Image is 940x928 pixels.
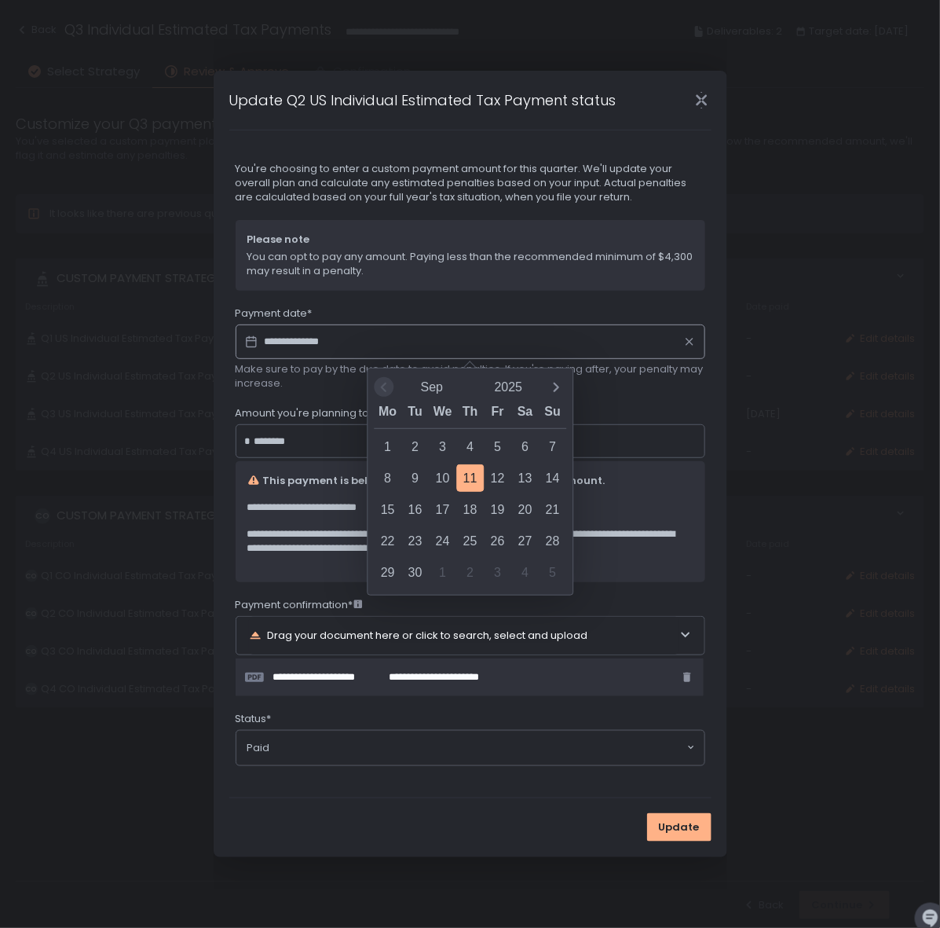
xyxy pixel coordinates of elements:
[429,464,456,492] div: 10
[539,496,566,523] div: 21
[401,401,429,428] div: Tu
[511,527,539,555] div: 27
[429,401,456,428] div: We
[484,433,511,460] div: 5
[539,433,566,460] div: 7
[456,464,484,492] div: 11
[484,464,511,492] div: 12
[539,527,566,555] div: 28
[236,712,272,726] span: Status*
[374,496,401,523] div: 15
[659,820,700,834] span: Update
[647,813,711,842] button: Update
[539,559,566,586] div: 5
[401,496,429,523] div: 16
[374,433,566,586] div: Calendar days
[511,496,539,523] div: 20
[456,527,484,555] div: 25
[539,401,566,428] div: Su
[511,464,539,492] div: 13
[511,433,539,460] div: 6
[547,377,566,397] button: Next month
[456,433,484,460] div: 4
[484,496,511,523] div: 19
[393,373,470,401] button: Open months overlay
[374,527,401,555] div: 22
[236,731,704,765] div: Search for option
[429,527,456,555] div: 24
[484,527,511,555] div: 26
[247,741,270,755] span: Paid
[511,401,539,428] div: Sa
[374,401,566,586] div: Calendar wrapper
[374,433,401,460] div: 1
[270,740,686,756] input: Search for option
[401,464,429,492] div: 9
[401,559,429,586] div: 30
[539,464,566,492] div: 14
[229,90,616,111] h1: Update Q2 US Individual Estimated Tax Payment status
[374,464,401,492] div: 8
[484,401,511,428] div: Fr
[470,373,547,401] button: Open years overlay
[401,433,429,460] div: 2
[236,598,363,612] span: Payment confirmation*
[456,559,484,586] div: 2
[236,306,313,321] span: Payment date*
[456,401,484,428] div: Th
[263,474,605,488] span: This payment is below the recommended safe harbor amount.
[247,233,693,247] span: Please note
[456,496,484,523] div: 18
[401,527,429,555] div: 23
[677,91,727,109] div: Close
[236,406,397,420] span: Amount you're planning to pay*
[374,559,401,586] div: 29
[247,250,693,278] span: You can opt to pay any amount. Paying less than the recommended minimum of $4,300 may result in a...
[429,496,456,523] div: 17
[429,433,456,460] div: 3
[236,362,705,391] span: Make sure to pay by the due date to avoid penalties. If you're paying after, your penalty may inc...
[236,325,705,359] input: Datepicker input
[429,559,456,586] div: 1
[374,377,393,397] button: Previous month
[484,559,511,586] div: 3
[511,559,539,586] div: 4
[236,162,705,204] span: You're choosing to enter a custom payment amount for this quarter. We'll update your overall plan...
[374,401,401,428] div: Mo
